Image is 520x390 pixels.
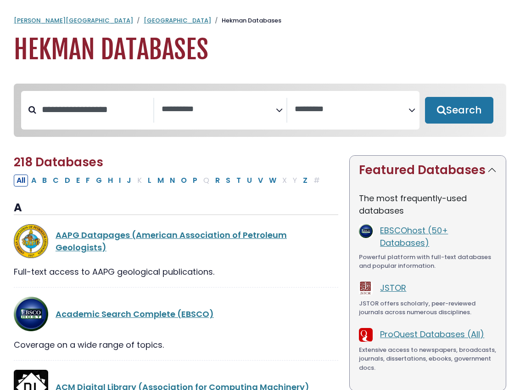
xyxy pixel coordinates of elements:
[14,84,506,137] nav: Search filters
[14,266,338,278] div: Full-text access to AAPG geological publications.
[73,175,83,187] button: Filter Results E
[14,34,506,65] h1: Hekman Databases
[178,175,190,187] button: Filter Results O
[144,16,211,25] a: [GEOGRAPHIC_DATA]
[39,175,50,187] button: Filter Results B
[83,175,93,187] button: Filter Results F
[105,175,116,187] button: Filter Results H
[162,105,276,114] textarea: Search
[93,175,105,187] button: Filter Results G
[14,339,338,351] div: Coverage on a wide range of topics.
[190,175,200,187] button: Filter Results P
[62,175,73,187] button: Filter Results D
[14,201,338,215] h3: A
[36,102,153,117] input: Search database by title or keyword
[116,175,123,187] button: Filter Results I
[14,154,103,170] span: 218 Databases
[380,282,406,294] a: JSTOR
[295,105,409,114] textarea: Search
[255,175,266,187] button: Filter Results V
[359,299,497,317] div: JSTOR offers scholarly, peer-reviewed journals across numerous disciplines.
[50,175,62,187] button: Filter Results C
[56,229,287,253] a: AAPG Datapages (American Association of Petroleum Geologists)
[234,175,244,187] button: Filter Results T
[211,16,281,25] li: Hekman Databases
[155,175,167,187] button: Filter Results M
[359,253,497,271] div: Powerful platform with full-text databases and popular information.
[425,97,494,124] button: Submit for Search Results
[350,156,506,185] button: Featured Databases
[380,225,448,249] a: EBSCOhost (50+ Databases)
[300,175,310,187] button: Filter Results Z
[14,16,506,25] nav: breadcrumb
[14,16,133,25] a: [PERSON_NAME][GEOGRAPHIC_DATA]
[14,175,28,187] button: All
[28,175,39,187] button: Filter Results A
[223,175,233,187] button: Filter Results S
[244,175,255,187] button: Filter Results U
[212,175,223,187] button: Filter Results R
[359,192,497,217] p: The most frequently-used databases
[359,345,497,373] div: Extensive access to newspapers, broadcasts, journals, dissertations, ebooks, government docs.
[56,308,214,320] a: Academic Search Complete (EBSCO)
[167,175,178,187] button: Filter Results N
[14,174,324,186] div: Alpha-list to filter by first letter of database name
[380,328,484,340] a: ProQuest Databases (All)
[266,175,279,187] button: Filter Results W
[124,175,134,187] button: Filter Results J
[145,175,154,187] button: Filter Results L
